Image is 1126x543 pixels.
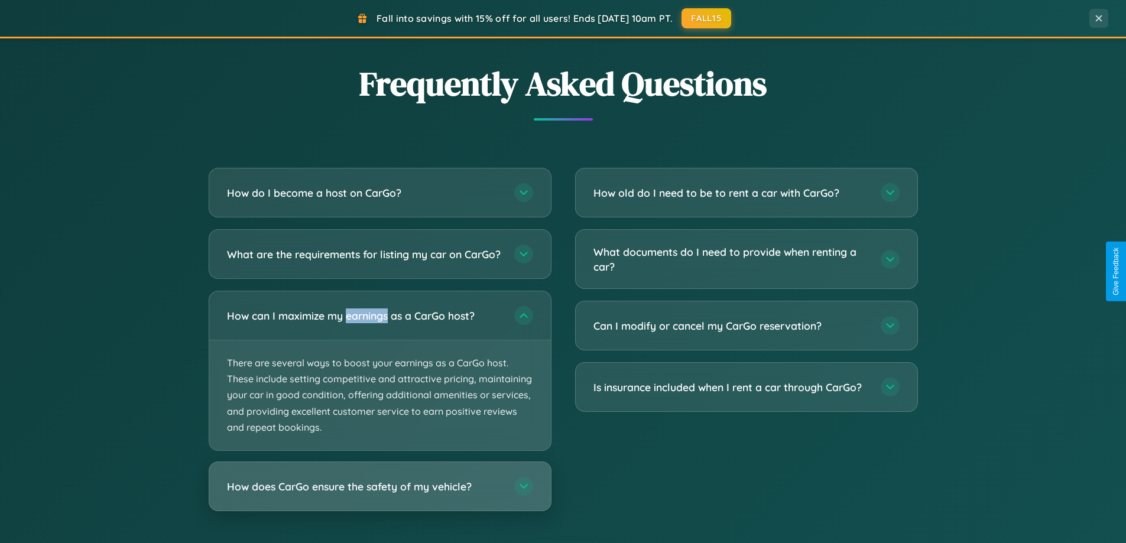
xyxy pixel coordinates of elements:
[377,12,673,24] span: Fall into savings with 15% off for all users! Ends [DATE] 10am PT.
[1112,248,1120,295] div: Give Feedback
[209,340,551,450] p: There are several ways to boost your earnings as a CarGo host. These include setting competitive ...
[227,479,502,494] h3: How does CarGo ensure the safety of my vehicle?
[593,186,869,200] h3: How old do I need to be to rent a car with CarGo?
[227,186,502,200] h3: How do I become a host on CarGo?
[209,61,918,106] h2: Frequently Asked Questions
[682,8,731,28] button: FALL15
[227,308,502,323] h3: How can I maximize my earnings as a CarGo host?
[227,247,502,262] h3: What are the requirements for listing my car on CarGo?
[593,245,869,274] h3: What documents do I need to provide when renting a car?
[593,380,869,395] h3: Is insurance included when I rent a car through CarGo?
[593,318,869,333] h3: Can I modify or cancel my CarGo reservation?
